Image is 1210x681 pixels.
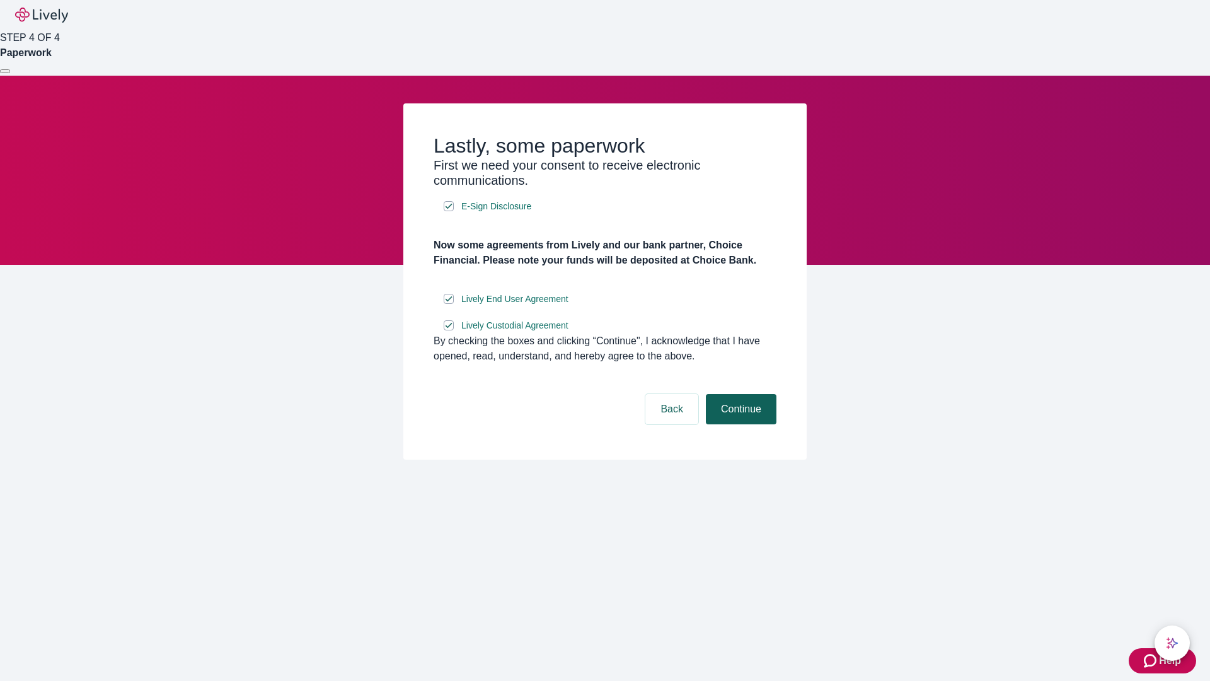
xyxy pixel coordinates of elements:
[706,394,776,424] button: Continue
[459,199,534,214] a: e-sign disclosure document
[434,158,776,188] h3: First we need your consent to receive electronic communications.
[459,291,571,307] a: e-sign disclosure document
[1129,648,1196,673] button: Zendesk support iconHelp
[1144,653,1159,668] svg: Zendesk support icon
[1159,653,1181,668] span: Help
[459,318,571,334] a: e-sign disclosure document
[434,238,776,268] h4: Now some agreements from Lively and our bank partner, Choice Financial. Please note your funds wi...
[461,319,568,332] span: Lively Custodial Agreement
[461,293,568,306] span: Lively End User Agreement
[645,394,698,424] button: Back
[434,334,776,364] div: By checking the boxes and clicking “Continue", I acknowledge that I have opened, read, understand...
[1166,637,1178,649] svg: Lively AI Assistant
[1155,626,1190,661] button: chat
[434,134,776,158] h2: Lastly, some paperwork
[461,200,531,213] span: E-Sign Disclosure
[15,8,68,23] img: Lively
